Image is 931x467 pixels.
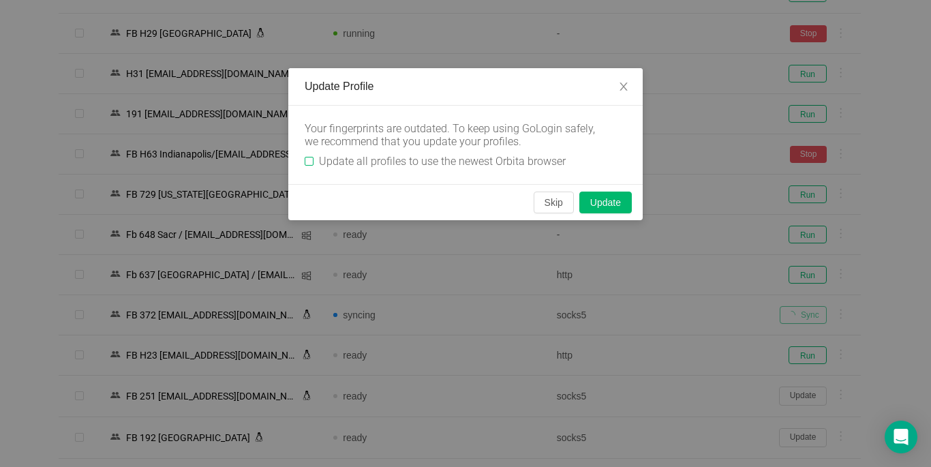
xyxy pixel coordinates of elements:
button: Close [605,68,643,106]
div: Update Profile [305,79,626,94]
div: Your fingerprints are outdated. To keep using GoLogin safely, we recommend that you update your p... [305,122,605,148]
div: Open Intercom Messenger [885,421,917,453]
button: Update [579,192,632,213]
i: icon: close [618,81,629,92]
span: Update all profiles to use the newest Orbita browser [314,155,571,168]
button: Skip [534,192,574,213]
